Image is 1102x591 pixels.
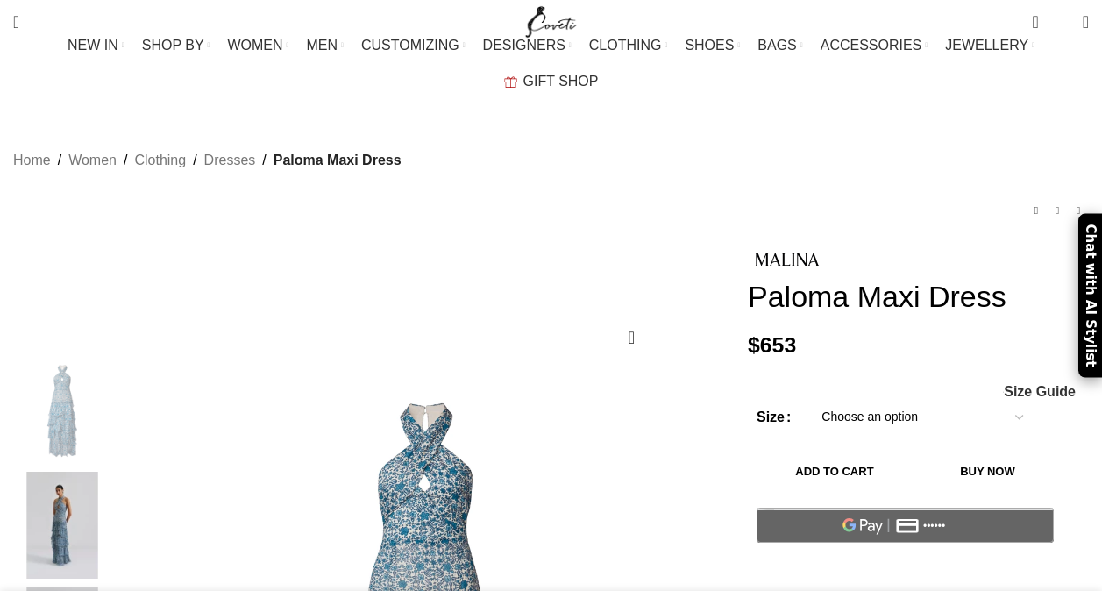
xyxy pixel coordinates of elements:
a: Women [68,149,117,172]
text: •••••• [924,520,947,532]
button: Add to cart [757,453,913,490]
a: CLOTHING [589,28,668,63]
a: Site logo [522,13,580,28]
a: Size Guide [1003,385,1076,399]
a: ACCESSORIES [821,28,928,63]
span: WOMEN [227,37,282,53]
a: SHOP BY [142,28,210,63]
span: CLOTHING [589,37,662,53]
a: DESIGNERS [483,28,572,63]
a: Search [4,4,28,39]
h1: Paloma Maxi Dress [748,279,1089,315]
a: MEN [307,28,344,63]
div: Main navigation [4,28,1098,99]
bdi: 653 [748,333,796,357]
span: 0 [1056,18,1069,31]
span: GIFT SHOP [523,73,599,89]
span: SHOES [685,37,734,53]
a: Next product [1068,200,1089,221]
a: BAGS [757,28,802,63]
a: WOMEN [227,28,288,63]
a: Clothing [134,149,186,172]
span: $ [748,333,760,357]
img: By Malina [748,252,827,267]
a: Previous product [1026,200,1047,221]
button: Buy now [921,453,1054,490]
button: Pay with GPay [757,508,1054,543]
img: By Malina dress [9,472,116,578]
a: Home [13,149,51,172]
span: NEW IN [68,37,118,53]
span: CUSTOMIZING [361,37,459,53]
span: 0 [1034,9,1047,22]
span: SHOP BY [142,37,204,53]
span: BAGS [757,37,796,53]
a: Dresses [204,149,256,172]
div: My Wishlist [1052,4,1070,39]
span: Paloma Maxi Dress [274,149,402,172]
a: SHOES [685,28,740,63]
nav: Breadcrumb [13,149,402,172]
label: Size [757,406,791,429]
span: ACCESSORIES [821,37,922,53]
a: CUSTOMIZING [361,28,466,63]
a: 0 [1023,4,1047,39]
a: NEW IN [68,28,124,63]
span: JEWELLERY [945,37,1028,53]
span: DESIGNERS [483,37,565,53]
img: By Malina [9,357,116,463]
a: JEWELLERY [945,28,1034,63]
a: GIFT SHOP [504,64,599,99]
img: GiftBag [504,76,517,88]
span: MEN [307,37,338,53]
